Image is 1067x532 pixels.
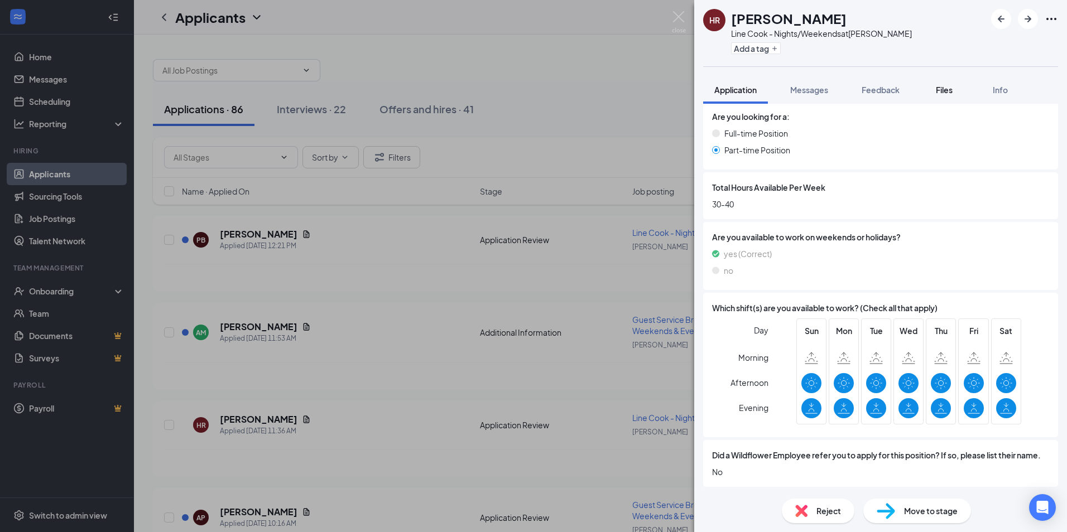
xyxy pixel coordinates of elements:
span: Afternoon [730,373,768,393]
span: Tue [866,325,886,337]
span: Files [936,85,953,95]
span: 30-40 [712,198,1049,210]
div: Open Intercom Messenger [1029,494,1056,521]
svg: Plus [771,45,778,52]
button: ArrowRight [1018,9,1038,29]
span: Feedback [862,85,900,95]
button: PlusAdd a tag [731,42,781,54]
span: Reject [816,505,841,517]
svg: ArrowLeftNew [994,12,1008,26]
span: Wed [898,325,919,337]
span: Morning [738,347,768,367]
span: Thu [931,325,951,337]
span: Application [714,85,757,95]
span: Full-time Position [724,127,788,139]
h1: [PERSON_NAME] [731,9,847,28]
span: Are you looking for a: [712,110,790,123]
span: Move to stage [904,505,958,517]
span: no [724,264,733,277]
div: Line Cook - Nights/Weekends at [PERSON_NAME] [731,28,912,39]
span: Mon [834,325,854,337]
span: yes (Correct) [724,248,772,260]
div: HR [709,14,720,26]
span: Sat [996,325,1016,337]
svg: Ellipses [1045,12,1058,26]
span: Did a Wildflower Employee refer you to apply for this position? If so, please list their name. [712,449,1041,461]
span: Sun [801,325,821,337]
button: ArrowLeftNew [991,9,1011,29]
span: Fri [964,325,984,337]
span: Are you available to work on weekends or holidays? [712,231,901,243]
span: Messages [790,85,828,95]
span: Part-time Position [724,144,790,156]
span: No [712,466,1049,478]
span: Day [754,324,768,336]
span: Evening [739,398,768,418]
span: Info [993,85,1008,95]
span: Total Hours Available Per Week [712,181,825,194]
svg: ArrowRight [1021,12,1035,26]
span: Which shift(s) are you available to work? (Check all that apply) [712,302,938,314]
